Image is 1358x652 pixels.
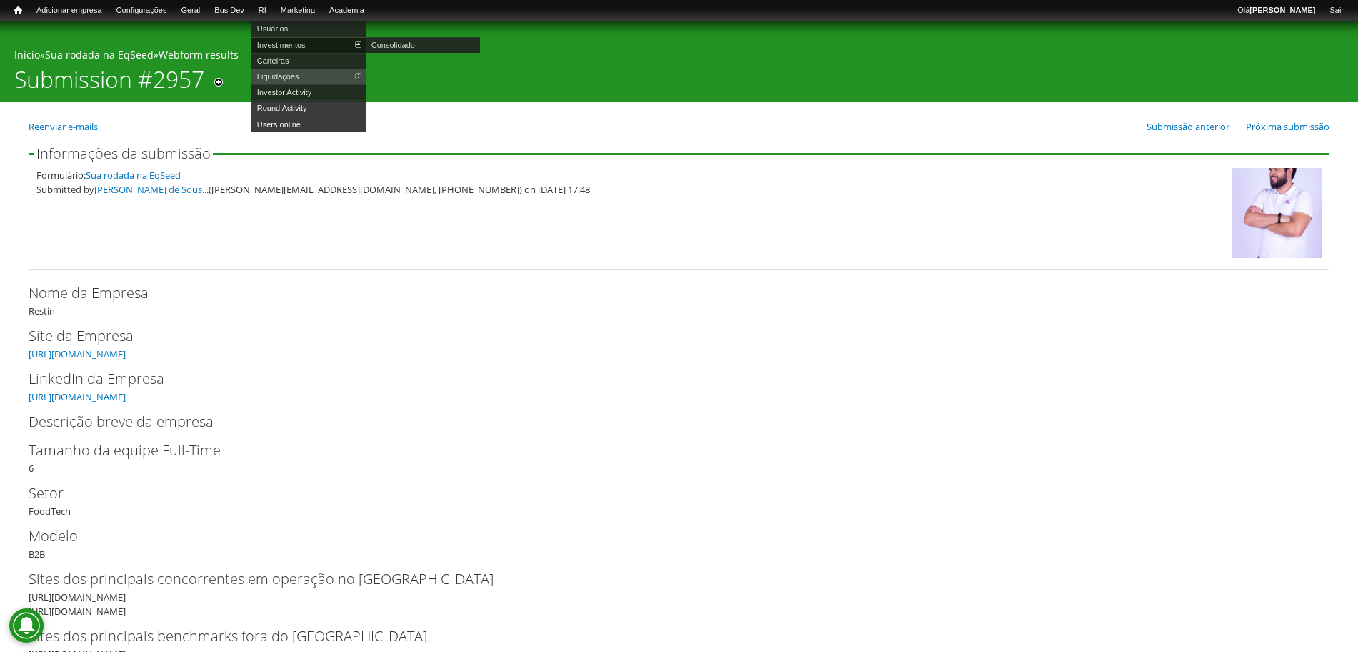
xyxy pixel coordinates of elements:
strong: [PERSON_NAME] [1249,6,1315,14]
a: Sua rodada na EqSeed [45,48,154,61]
div: Submitted by ([PERSON_NAME][EMAIL_ADDRESS][DOMAIN_NAME], [PHONE_NUMBER]) on [DATE] 17:48 [36,182,1224,197]
label: Tamanho da equipe Full-Time [29,440,1306,461]
a: [URL][DOMAIN_NAME] [29,347,126,360]
div: B2B [29,525,1329,561]
a: Início [7,4,29,17]
a: Próxima submissão [1246,120,1329,133]
div: 6 [29,440,1329,475]
label: Site da Empresa [29,325,1306,347]
a: Webform results [159,48,239,61]
a: Adicionar empresa [29,4,109,18]
label: Modelo [29,525,1306,547]
a: Submissão anterior [1147,120,1229,133]
a: Reenviar e-mails [29,120,98,133]
a: Sair [1322,4,1351,18]
a: Marketing [274,4,322,18]
div: [URL][DOMAIN_NAME] [URL][DOMAIN_NAME] [29,568,1329,618]
label: LinkedIn da Empresa [29,368,1306,390]
a: Sua rodada na EqSeed [86,169,181,182]
div: Restin [29,282,1329,318]
a: Ver perfil do usuário. [1232,248,1322,261]
legend: Informações da submissão [34,147,213,161]
a: Geral [174,4,207,18]
img: Foto de Luciano de Sousa Almeida Barbosa [1232,168,1322,258]
a: [URL][DOMAIN_NAME] [29,390,126,403]
div: Formulário: [36,168,1224,182]
label: Sites dos principais concorrentes em operação no [GEOGRAPHIC_DATA] [29,568,1306,590]
a: Bus Dev [207,4,251,18]
a: RI [251,4,274,18]
label: Setor [29,483,1306,504]
a: Academia [322,4,371,18]
label: Descrição breve da empresa [29,411,1306,433]
div: FoodTech [29,483,1329,518]
a: Configurações [109,4,174,18]
a: Início [14,48,40,61]
h1: Submission #2957 [14,66,204,102]
span: Início [14,5,22,15]
div: » » [14,48,1344,66]
a: Olá[PERSON_NAME] [1230,4,1322,18]
label: Sites dos principais benchmarks fora do [GEOGRAPHIC_DATA] [29,626,1306,647]
a: [PERSON_NAME] de Sous... [94,183,209,196]
label: Nome da Empresa [29,282,1306,304]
